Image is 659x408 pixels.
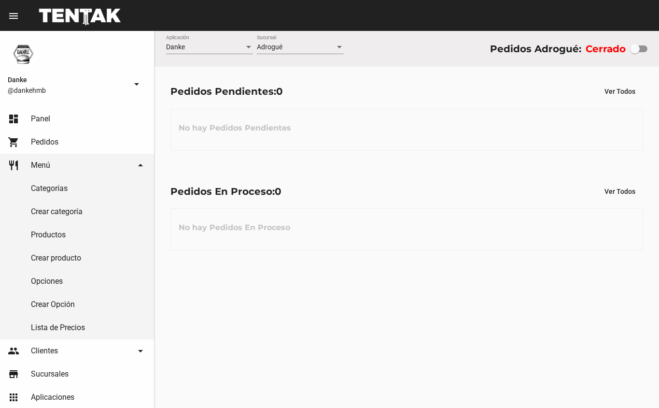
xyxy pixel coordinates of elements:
[8,345,19,357] mat-icon: people
[171,114,299,143] h3: No hay Pedidos Pendientes
[8,160,19,171] mat-icon: restaurant
[135,160,146,171] mat-icon: arrow_drop_down
[604,188,635,195] span: Ver Todos
[597,83,643,100] button: Ver Todos
[135,345,146,357] mat-icon: arrow_drop_down
[31,346,58,356] span: Clientes
[586,41,626,57] label: Cerrado
[170,84,283,99] div: Pedidos Pendientes:
[31,160,50,170] span: Menú
[8,392,19,403] mat-icon: apps
[31,393,74,402] span: Aplicaciones
[8,86,127,95] span: @dankehmb
[8,113,19,125] mat-icon: dashboard
[8,10,19,22] mat-icon: menu
[170,184,281,199] div: Pedidos En Proceso:
[131,78,142,90] mat-icon: arrow_drop_down
[257,43,282,51] span: Adrogué
[276,86,283,97] span: 0
[31,369,69,379] span: Sucursales
[604,87,635,95] span: Ver Todos
[275,186,281,197] span: 0
[166,43,185,51] span: Danke
[8,136,19,148] mat-icon: shopping_cart
[490,41,581,57] div: Pedidos Adrogué:
[31,114,50,124] span: Panel
[31,137,58,147] span: Pedidos
[618,369,649,398] iframe: chat widget
[8,368,19,380] mat-icon: store
[8,39,39,70] img: 1d4517d0-56da-456b-81f5-6111ccf01445.png
[8,74,127,86] span: Danke
[171,213,298,242] h3: No hay Pedidos En Proceso
[597,183,643,200] button: Ver Todos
